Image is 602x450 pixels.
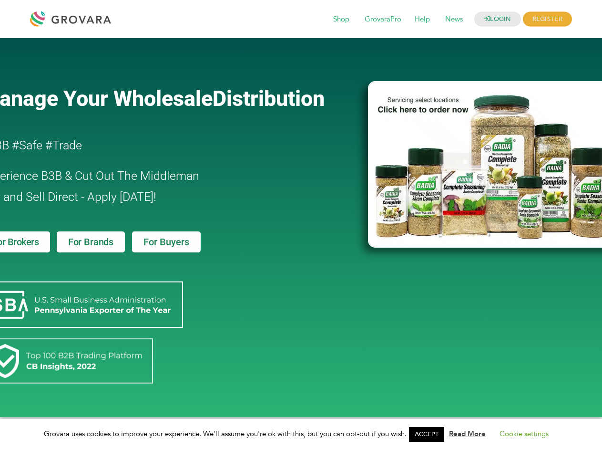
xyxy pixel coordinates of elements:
[68,237,113,247] span: For Brands
[439,14,469,25] a: News
[408,10,437,29] span: Help
[132,231,201,252] a: For Buyers
[358,14,408,25] a: GrovaraPro
[408,14,437,25] a: Help
[57,231,125,252] a: For Brands
[327,14,356,25] a: Shop
[523,12,572,27] span: REGISTER
[327,10,356,29] span: Shop
[409,427,444,442] a: ACCEPT
[439,10,469,29] span: News
[143,237,189,247] span: For Buyers
[213,86,325,111] span: Distribution
[474,12,521,27] a: LOGIN
[449,429,486,439] a: Read More
[500,429,549,439] a: Cookie settings
[44,429,558,439] span: Grovara uses cookies to improve your experience. We'll assume you're ok with this, but you can op...
[358,10,408,29] span: GrovaraPro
